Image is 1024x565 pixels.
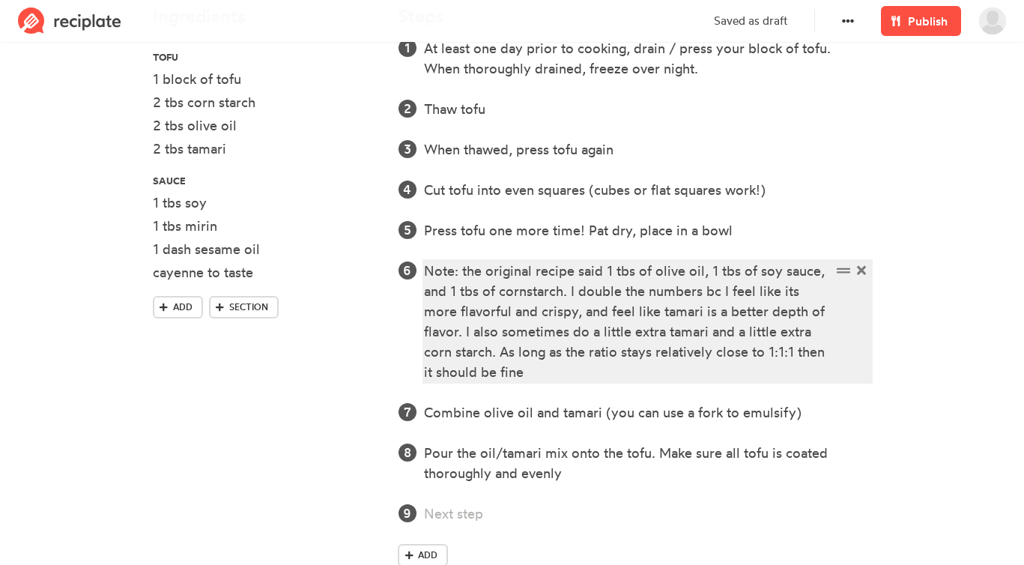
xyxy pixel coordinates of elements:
[979,7,1006,34] img: User's avatar
[424,139,831,160] div: When thawed, press tofu again
[153,193,340,213] div: 1 tbs soy
[229,300,268,314] span: Section
[153,169,340,190] div: Sauce
[833,261,853,281] span: Drag to reorder
[853,261,869,281] span: Delete item
[424,220,831,241] div: Press tofu one more time! Pat dry, place in a bowl
[424,402,831,423] div: Combine olive oil and tamari (you can use a fork to emulsify)
[424,38,831,79] div: At least one day prior to cooking, drain / press your block of tofu. When thoroughly drained, fre...
[18,7,121,34] img: Reciplate
[153,115,340,136] div: 2 tbs olive oil
[173,300,193,314] span: Add
[424,180,831,200] div: Cut tofu into even squares (cubes or flat squares work!)
[153,46,340,66] div: Tofu
[424,443,831,483] div: Pour the oil/tamari mix onto the tofu. Make sure all tofu is coated thoroughly and evenly
[153,92,340,112] div: 2 tbs corn starch
[153,139,340,159] div: 2 tbs tamari
[714,13,787,30] p: Saved as draft
[153,69,340,89] div: 1 block of tofu
[418,549,437,562] span: Add
[424,261,831,382] div: Note: the original recipe said 1 tbs of olive oil, 1 tbs of soy sauce, and 1 tbs of cornstarch. I...
[153,216,340,236] div: 1 tbs mirin
[424,99,831,119] div: Thaw tofu
[153,262,340,282] div: cayenne to taste
[153,239,340,259] div: 1 dash sesame oil
[908,12,948,30] span: Publish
